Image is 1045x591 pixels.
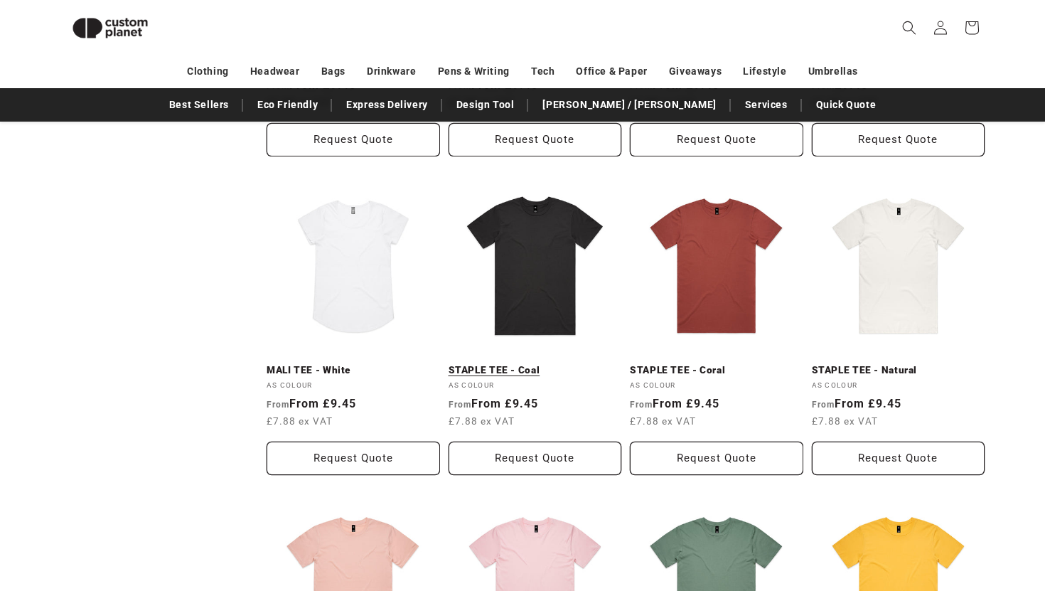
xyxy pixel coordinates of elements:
[812,364,985,377] a: STAPLE TEE - Natural
[738,92,795,117] a: Services
[449,364,622,377] a: STAPLE TEE - Coal
[367,59,416,84] a: Drinkware
[267,442,440,475] button: Request Quote
[630,364,803,377] a: STAPLE TEE - Coral
[801,437,1045,591] iframe: Chat Widget
[187,59,229,84] a: Clothing
[449,123,622,156] button: Request Quote
[250,92,325,117] a: Eco Friendly
[808,59,858,84] a: Umbrellas
[449,92,522,117] a: Design Tool
[812,123,985,156] button: Request Quote
[60,6,160,50] img: Custom Planet
[630,442,803,475] button: Request Quote
[531,59,554,84] a: Tech
[339,92,435,117] a: Express Delivery
[809,92,884,117] a: Quick Quote
[894,12,925,43] summary: Search
[438,59,510,84] a: Pens & Writing
[535,92,723,117] a: [PERSON_NAME] / [PERSON_NAME]
[743,59,786,84] a: Lifestyle
[576,59,647,84] a: Office & Paper
[669,59,722,84] a: Giveaways
[162,92,236,117] a: Best Sellers
[250,59,300,84] a: Headwear
[449,442,622,475] button: Request Quote
[321,59,345,84] a: Bags
[630,123,803,156] button: Request Quote
[267,123,440,156] button: Request Quote
[267,364,440,377] a: MALI TEE - White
